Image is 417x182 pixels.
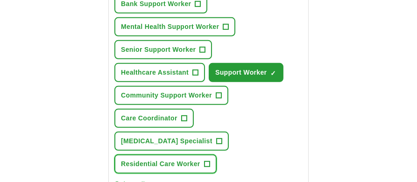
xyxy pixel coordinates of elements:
[121,22,219,32] span: Mental Health Support Worker
[215,68,267,77] span: Support Worker
[121,159,200,169] span: Residential Care Worker
[114,17,235,36] button: Mental Health Support Worker
[121,113,177,123] span: Care Coordinator
[114,86,228,105] button: Community Support Worker
[114,132,229,151] button: [MEDICAL_DATA] Specialist
[114,154,217,174] button: Residential Care Worker
[121,68,189,77] span: Healthcare Assistant
[271,70,276,77] span: ✓
[114,40,212,59] button: Senior Support Worker
[121,136,212,146] span: [MEDICAL_DATA] Specialist
[209,63,283,82] button: Support Worker✓
[114,63,205,82] button: Healthcare Assistant
[121,45,196,55] span: Senior Support Worker
[121,91,212,100] span: Community Support Worker
[114,109,194,128] button: Care Coordinator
